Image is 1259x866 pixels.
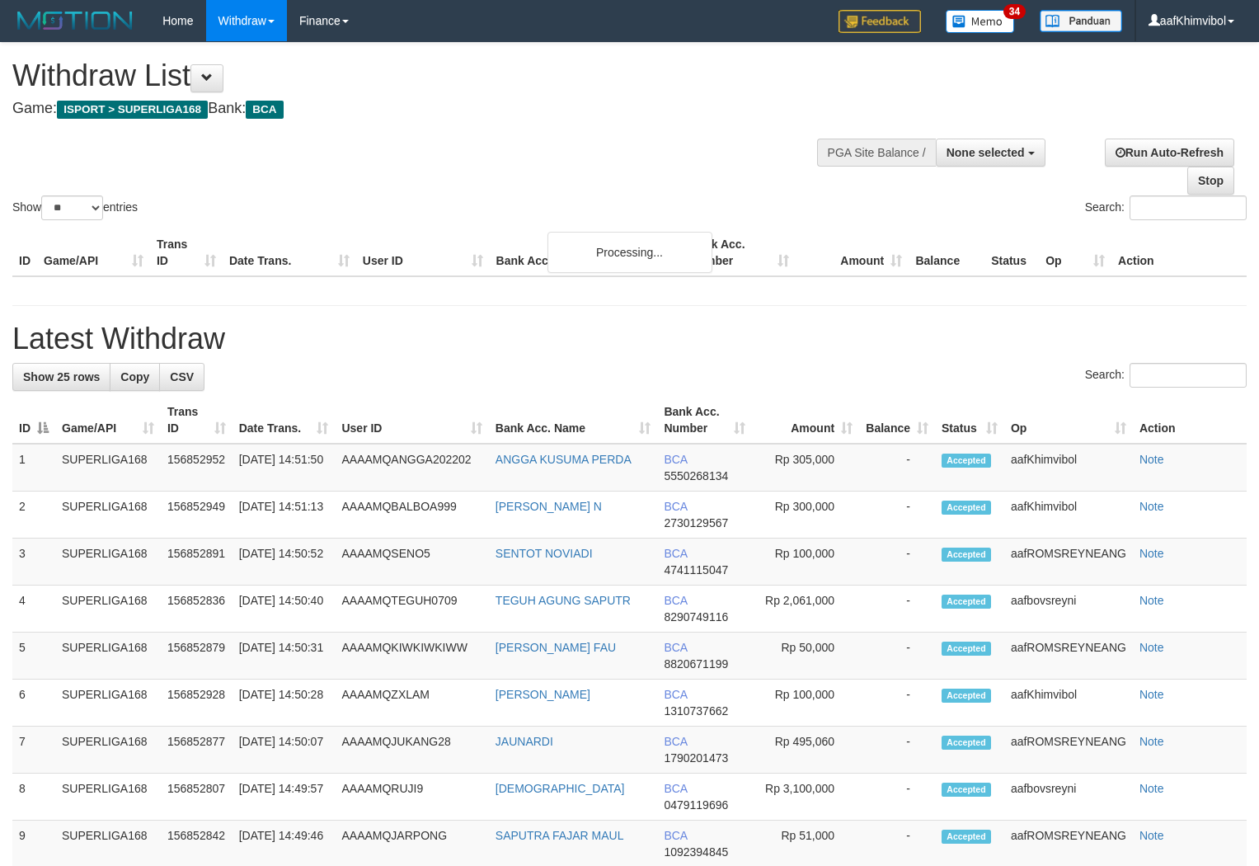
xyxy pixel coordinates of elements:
td: Rp 2,061,000 [752,586,859,633]
span: BCA [664,735,687,748]
td: AAAAMQRUJI9 [335,774,488,821]
td: [DATE] 14:50:52 [233,539,336,586]
label: Search: [1085,363,1247,388]
td: AAAAMQKIWKIWKIWW [335,633,488,680]
td: 7 [12,727,55,774]
td: aafbovsreyni [1004,586,1133,633]
td: Rp 100,000 [752,680,859,727]
td: [DATE] 14:51:50 [233,444,336,492]
td: - [859,774,935,821]
select: Showentries [41,195,103,220]
th: Bank Acc. Name [490,229,684,276]
td: 156852836 [161,586,233,633]
th: Balance: activate to sort column ascending [859,397,935,444]
td: 156852807 [161,774,233,821]
span: 34 [1003,4,1026,19]
input: Search: [1130,195,1247,220]
a: ANGGA KUSUMA PERDA [496,453,632,466]
span: Accepted [942,595,991,609]
td: - [859,727,935,774]
span: CSV [170,370,194,384]
a: [PERSON_NAME] FAU [496,641,616,654]
span: Copy 0479119696 to clipboard [664,798,728,812]
td: SUPERLIGA168 [55,680,161,727]
span: BCA [664,453,687,466]
td: Rp 300,000 [752,492,859,539]
th: Game/API: activate to sort column ascending [55,397,161,444]
td: 156852952 [161,444,233,492]
span: BCA [664,688,687,701]
img: Button%20Memo.svg [946,10,1015,33]
td: aafROMSREYNEANG [1004,633,1133,680]
td: Rp 50,000 [752,633,859,680]
td: - [859,492,935,539]
td: SUPERLIGA168 [55,774,161,821]
a: Show 25 rows [12,363,110,391]
td: aafKhimvibol [1004,492,1133,539]
span: BCA [664,500,687,513]
span: BCA [664,829,687,842]
a: [PERSON_NAME] N [496,500,602,513]
span: Accepted [942,689,991,703]
span: BCA [664,641,687,654]
td: 1 [12,444,55,492]
td: 2 [12,492,55,539]
td: - [859,586,935,633]
td: SUPERLIGA168 [55,492,161,539]
a: Stop [1187,167,1234,195]
td: Rp 3,100,000 [752,774,859,821]
th: Bank Acc. Name: activate to sort column ascending [489,397,658,444]
a: Note [1139,500,1164,513]
span: Copy 1310737662 to clipboard [664,704,728,718]
td: 156852928 [161,680,233,727]
th: Op [1039,229,1111,276]
td: SUPERLIGA168 [55,727,161,774]
th: Action [1111,229,1247,276]
td: AAAAMQTEGUH0709 [335,586,488,633]
th: ID [12,229,37,276]
img: MOTION_logo.png [12,8,138,33]
th: ID: activate to sort column descending [12,397,55,444]
th: Action [1133,397,1247,444]
span: BCA [664,547,687,560]
span: Accepted [942,454,991,468]
span: Copy 5550268134 to clipboard [664,469,728,482]
label: Show entries [12,195,138,220]
a: Note [1139,829,1164,842]
th: User ID [356,229,490,276]
td: Rp 305,000 [752,444,859,492]
td: SUPERLIGA168 [55,539,161,586]
th: Game/API [37,229,150,276]
img: Feedback.jpg [839,10,921,33]
td: 4 [12,586,55,633]
span: Copy 8820671199 to clipboard [664,657,728,671]
th: Balance [909,229,984,276]
span: Copy 4741115047 to clipboard [664,563,728,577]
span: Show 25 rows [23,370,100,384]
th: Amount [796,229,909,276]
span: Accepted [942,548,991,562]
span: Copy [120,370,149,384]
a: TEGUH AGUNG SAPUTR [496,594,631,607]
span: BCA [664,782,687,795]
span: BCA [246,101,283,119]
td: AAAAMQJUKANG28 [335,727,488,774]
a: CSV [159,363,204,391]
span: BCA [664,594,687,607]
a: [DEMOGRAPHIC_DATA] [496,782,625,795]
td: 8 [12,774,55,821]
td: 156852949 [161,492,233,539]
th: User ID: activate to sort column ascending [335,397,488,444]
td: AAAAMQANGGA202202 [335,444,488,492]
span: Copy 1790201473 to clipboard [664,751,728,765]
td: 156852891 [161,539,233,586]
h1: Latest Withdraw [12,322,1247,355]
th: Amount: activate to sort column ascending [752,397,859,444]
td: SUPERLIGA168 [55,633,161,680]
img: panduan.png [1040,10,1122,32]
a: SENTOT NOVIADI [496,547,593,560]
span: ISPORT > SUPERLIGA168 [57,101,208,119]
span: Accepted [942,783,991,797]
td: Rp 100,000 [752,539,859,586]
label: Search: [1085,195,1247,220]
